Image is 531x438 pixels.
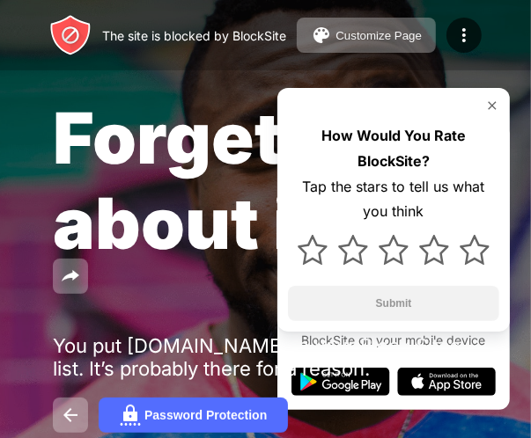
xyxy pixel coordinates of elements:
button: Submit [288,286,499,321]
div: The site is blocked by BlockSite [102,28,286,43]
span: Forget about it. [53,95,349,266]
img: pallet.svg [311,25,332,46]
img: share.svg [60,266,81,287]
div: You put [DOMAIN_NAME] in your Block Sites list. It’s probably there for a reason. [53,334,478,380]
div: How Would You Rate BlockSite? [288,123,499,174]
img: star.svg [419,235,449,265]
button: Customize Page [297,18,436,53]
div: Tap the stars to tell us what you think [288,174,499,225]
img: star.svg [460,235,490,265]
img: password.svg [120,405,141,426]
img: star.svg [298,235,328,265]
div: Password Protection [144,408,267,422]
img: star.svg [338,235,368,265]
img: header-logo.svg [49,14,92,56]
img: star.svg [379,235,409,265]
div: Customize Page [336,29,422,42]
button: Password Protection [99,398,288,433]
img: back.svg [60,405,81,426]
img: menu-icon.svg [454,25,475,46]
img: rate-us-close.svg [485,99,499,113]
